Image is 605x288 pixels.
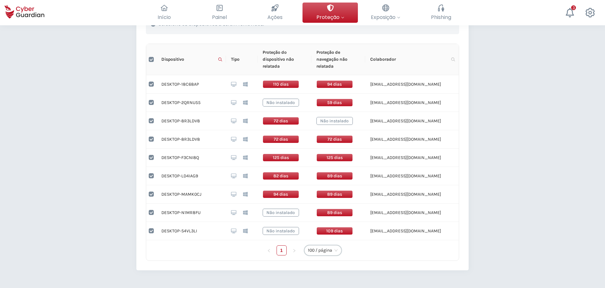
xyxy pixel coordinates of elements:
span: Não instalado [263,227,299,235]
span: 59 dias [316,99,353,107]
td: [EMAIL_ADDRESS][DOMAIN_NAME] [365,75,459,94]
button: Phishing [413,3,469,23]
li: 1 [277,245,287,255]
span: right [292,249,296,253]
td: DESKTOP-18C68AP [156,75,226,94]
span: 94 dias [316,80,353,88]
span: Não instalado [263,209,299,217]
th: Proteção do dispositivo não relatada [258,44,311,75]
td: DESKTOP-F3CNI8Q [156,149,226,167]
span: left [267,249,271,253]
th: Proteção de navegação não relatada [311,44,365,75]
span: Phishing [431,13,451,21]
td: DESKTOP-LD4IAG9 [156,167,226,185]
span: Painel [212,13,227,21]
span: Não instalado [263,99,299,107]
span: 100 / página [308,246,338,255]
span: 72 dias [263,117,299,125]
button: Ações [247,3,302,23]
span: Ações [267,13,283,21]
td: [EMAIL_ADDRESS][DOMAIN_NAME] [365,94,459,112]
td: DESKTOP-2QRNU55 [156,94,226,112]
span: Colaborador [370,56,449,63]
span: 72 dias [316,135,353,143]
span: Proteção [316,13,344,21]
td: DESKTOP-N1MR8FU [156,204,226,222]
span: 89 dias [316,190,353,198]
span: 82 dias [263,172,299,180]
span: Início [158,13,171,21]
td: DESKTOP-8R3LDV8 [156,112,226,130]
span: Dispositivo [161,56,216,63]
td: [EMAIL_ADDRESS][DOMAIN_NAME] [365,167,459,185]
a: 1 [277,246,286,255]
th: Tipo [226,44,258,75]
td: [EMAIL_ADDRESS][DOMAIN_NAME] [365,149,459,167]
span: 94 dias [263,190,299,198]
span: 125 dias [263,154,299,162]
button: Início [136,3,192,23]
button: Exposição [358,3,413,23]
td: [EMAIL_ADDRESS][DOMAIN_NAME] [365,112,459,130]
span: Exposição [371,13,400,21]
button: Proteção [302,3,358,23]
td: DESKTOP-8R3LDV8 [156,130,226,149]
span: 125 dias [316,154,353,162]
li: Próxima página [289,245,299,255]
button: left [264,245,274,255]
td: DESKTOP-MAMK0CJ [156,185,226,204]
td: [EMAIL_ADDRESS][DOMAIN_NAME] [365,222,459,240]
div: tamanho da página [304,245,341,255]
td: [EMAIL_ADDRESS][DOMAIN_NAME] [365,185,459,204]
li: Página anterior [264,245,274,255]
span: 72 dias [263,135,299,143]
span: 89 dias [316,209,353,217]
span: 89 dias [316,172,353,180]
span: Não instalado [316,117,353,125]
td: [EMAIL_ADDRESS][DOMAIN_NAME] [365,130,459,149]
button: right [289,245,299,255]
td: DESKTOP-S4VL3LI [156,222,226,240]
td: [EMAIL_ADDRESS][DOMAIN_NAME] [365,204,459,222]
span: 110 dias [263,80,299,88]
div: 3 [571,5,576,10]
span: 109 dias [316,227,353,235]
button: Painel [192,3,247,23]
